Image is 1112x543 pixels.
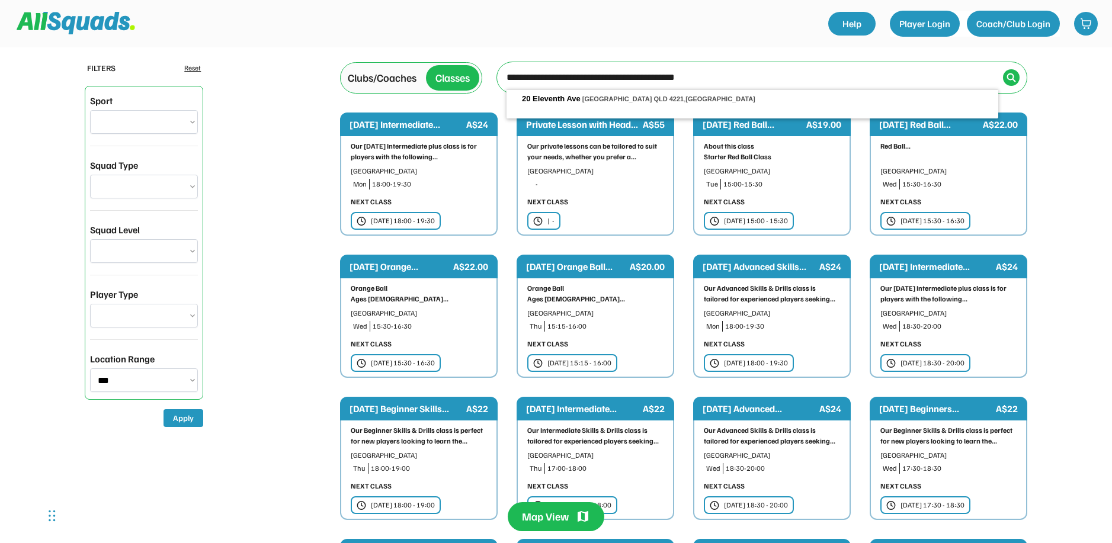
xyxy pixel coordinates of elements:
div: [DATE] 18:00 - 19:30 [371,216,435,226]
div: Our Advanced Skills & Drills class is tailored for experienced players seeking... [704,283,840,304]
div: Our Advanced Skills & Drills class is tailored for experienced players seeking... [704,425,840,446]
span: 20 [522,94,530,103]
div: Wed [883,321,897,332]
div: [DATE] Orange... [350,259,451,274]
img: clock.svg [357,216,366,226]
div: [DATE] 17:30 - 18:30 [901,500,964,510]
div: NEXT CLASS [351,339,392,349]
div: Orange Ball Ages [DEMOGRAPHIC_DATA]... [351,283,487,304]
div: NEXT CLASS [527,197,568,207]
div: Wed [706,463,720,474]
button: Apply [164,409,203,427]
img: clock.svg [357,500,366,510]
div: [DATE] 15:30 - 16:30 [901,216,964,226]
div: [DATE] 18:30 - 20:00 [724,500,788,510]
div: 15:00-15:30 [723,179,840,189]
div: Our private lessons can be tailored to suit your needs, whether you prefer a... [527,141,664,162]
div: Thu [530,321,542,332]
div: A$24 [819,259,841,274]
img: clock.svg [357,358,366,368]
div: [DATE] Red Ball... [879,117,980,131]
div: Map View [522,509,569,524]
img: clock.svg [886,358,896,368]
img: clock.svg [710,216,719,226]
div: A$22 [996,401,1018,416]
div: [GEOGRAPHIC_DATA] [351,166,487,176]
div: [GEOGRAPHIC_DATA] [704,308,840,319]
span: [GEOGRAPHIC_DATA] [685,95,755,102]
img: shopping-cart-01%20%281%29.svg [1080,18,1092,30]
div: A$22.00 [453,259,488,274]
div: NEXT CLASS [880,339,921,349]
div: Orange Ball Ages [DEMOGRAPHIC_DATA]... [527,283,664,304]
div: Tue [706,179,718,189]
div: Squad Type [90,158,138,172]
img: clock.svg [886,216,896,226]
div: [DATE] 15:15 - 16:00 [547,358,611,368]
div: NEXT CLASS [704,197,745,207]
div: A$24 [996,259,1018,274]
div: 15:15-16:00 [547,321,664,332]
div: A$20.00 [630,259,665,274]
div: A$24 [466,117,488,131]
span: Eleventh Ave [533,94,581,103]
div: [DATE] Intermediate... [879,259,994,274]
div: A$22.00 [983,117,1018,131]
div: 17:30-18:30 [902,463,1017,474]
div: NEXT CLASS [527,339,568,349]
div: [GEOGRAPHIC_DATA] [527,308,664,319]
div: 18:00-19:30 [725,321,840,332]
div: A$22 [466,401,488,416]
img: clock.svg [710,500,719,510]
div: [GEOGRAPHIC_DATA] [880,450,1017,461]
div: [DATE] Beginner Skills... [350,401,464,416]
div: [DATE] 18:30 - 20:00 [901,358,964,368]
div: Wed [353,321,367,332]
div: Mon [706,321,720,332]
div: A$19.00 [806,117,841,131]
div: [DATE] 15:00 - 15:30 [724,216,788,226]
div: [GEOGRAPHIC_DATA] [527,166,664,176]
div: [DATE] 15:30 - 16:30 [371,358,435,368]
div: [DATE] Intermediate... [350,117,464,131]
div: Squad Level [90,223,140,237]
div: Wed [883,179,897,189]
div: Reset [184,63,201,73]
div: [GEOGRAPHIC_DATA] [704,166,840,176]
div: Wed [883,463,897,474]
div: [DATE] Red Ball... [703,117,804,131]
div: [GEOGRAPHIC_DATA] [527,450,664,461]
div: NEXT CLASS [351,481,392,491]
div: NEXT CLASS [704,339,745,349]
div: [DATE] 18:00 - 19:30 [724,358,788,368]
div: 17:00-18:00 [547,463,664,474]
div: | - [547,216,555,226]
div: [DATE] Advanced Skills... [703,259,817,274]
div: [GEOGRAPHIC_DATA] [880,166,1017,176]
div: Location Range [90,352,155,366]
span: QLD [653,95,667,102]
div: A$55 [643,117,665,131]
div: Classes [435,70,470,86]
div: [DATE] Intermediate... [526,401,640,416]
div: [DATE] 18:00 - 19:00 [371,500,435,510]
div: Private Lesson with Head... [526,117,640,131]
div: NEXT CLASS [527,481,568,491]
a: Help [828,12,876,36]
img: clock.svg [533,216,543,226]
div: A$22 [643,401,665,416]
div: Mon [353,179,367,189]
div: - [536,179,664,189]
span: 4221 [669,95,684,102]
span: , [582,95,755,102]
img: clock.svg [533,358,543,368]
div: A$24 [819,401,841,416]
div: [DATE] Advanced... [703,401,817,416]
img: clock.svg [533,500,543,510]
div: FILTERS [87,62,116,74]
div: [GEOGRAPHIC_DATA] [704,450,840,461]
div: Our Intermediate Skills & Drills class is tailored for experienced players seeking... [527,425,664,446]
div: Our Beginner Skills & Drills class is perfect for new players looking to learn the... [880,425,1017,446]
button: Coach/Club Login [967,11,1060,37]
div: 15:30-16:30 [902,179,1017,189]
